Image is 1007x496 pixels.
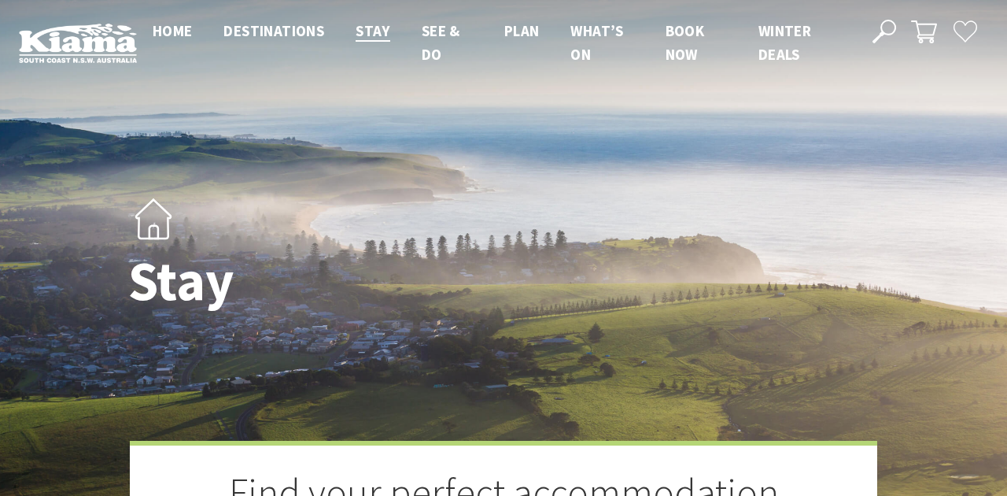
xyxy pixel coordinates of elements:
[137,19,855,67] nav: Main Menu
[422,21,460,64] span: See & Do
[223,21,324,40] span: Destinations
[570,21,623,64] span: What’s On
[128,251,573,312] h1: Stay
[758,21,811,64] span: Winter Deals
[666,21,705,64] span: Book now
[504,21,540,40] span: Plan
[19,23,137,64] img: Kiama Logo
[153,21,193,40] span: Home
[356,21,390,40] span: Stay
